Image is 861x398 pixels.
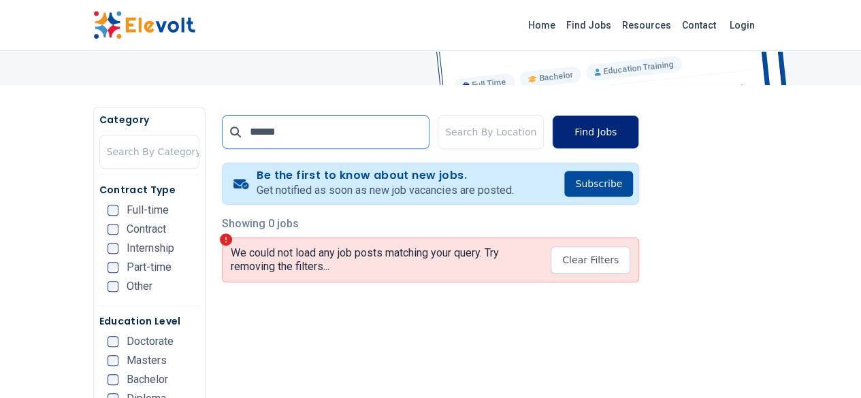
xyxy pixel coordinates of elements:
a: Login [721,12,763,39]
p: Get notified as soon as new job vacancies are posted. [257,182,513,199]
p: Showing 0 jobs [222,216,639,232]
h4: Be the first to know about new jobs. [257,169,513,182]
input: Masters [108,355,118,366]
button: Clear Filters [551,246,630,273]
span: Masters [127,355,167,366]
span: Internship [127,243,174,254]
input: Internship [108,243,118,254]
a: Contact [677,14,721,36]
a: Home [523,14,561,36]
h5: Contract Type [99,183,199,197]
input: Part-time [108,262,118,273]
span: Bachelor [127,374,168,385]
span: Doctorate [127,336,174,347]
span: Contract [127,224,166,235]
a: Find Jobs [561,14,617,36]
input: Full-time [108,205,118,216]
h5: Education Level [99,314,199,328]
input: Other [108,281,118,292]
h5: Category [99,113,199,127]
span: Other [127,281,152,292]
input: Contract [108,224,118,235]
p: We could not load any job posts matching your query. Try removing the filters... [231,246,540,273]
iframe: Chat Widget [793,333,861,398]
img: Elevolt [93,11,195,39]
input: Bachelor [108,374,118,385]
a: Resources [617,14,677,36]
input: Doctorate [108,336,118,347]
span: Full-time [127,205,169,216]
button: Find Jobs [552,115,639,149]
span: Part-time [127,262,172,273]
button: Subscribe [564,171,633,197]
